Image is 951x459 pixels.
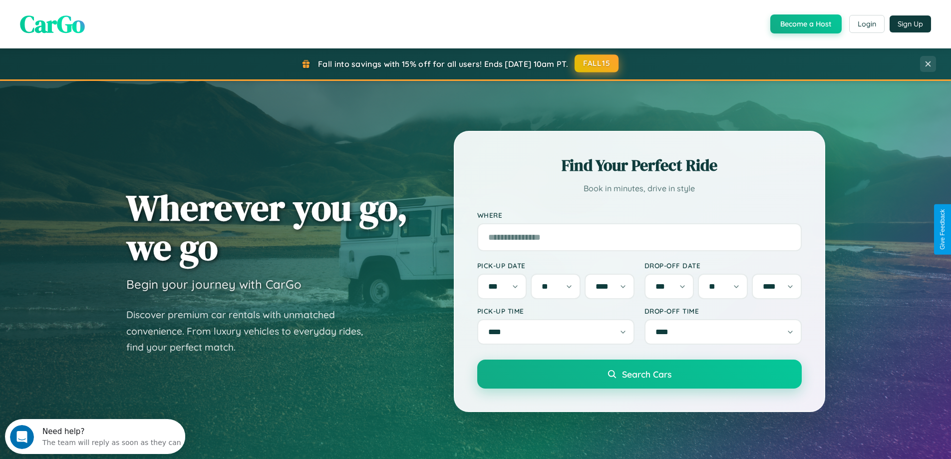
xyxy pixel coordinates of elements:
[849,15,885,33] button: Login
[622,369,671,380] span: Search Cars
[644,307,802,315] label: Drop-off Time
[939,209,946,250] div: Give Feedback
[318,59,568,69] span: Fall into savings with 15% off for all users! Ends [DATE] 10am PT.
[126,188,408,267] h1: Wherever you go, we go
[126,307,376,356] p: Discover premium car rentals with unmatched convenience. From luxury vehicles to everyday rides, ...
[477,261,634,270] label: Pick-up Date
[477,154,802,176] h2: Find Your Perfect Ride
[37,16,176,27] div: The team will reply as soon as they can
[477,360,802,389] button: Search Cars
[644,261,802,270] label: Drop-off Date
[770,14,842,33] button: Become a Host
[477,307,634,315] label: Pick-up Time
[4,4,186,31] div: Open Intercom Messenger
[890,15,931,32] button: Sign Up
[477,181,802,196] p: Book in minutes, drive in style
[5,419,185,454] iframe: Intercom live chat discovery launcher
[575,54,619,72] button: FALL15
[10,425,34,449] iframe: Intercom live chat
[37,8,176,16] div: Need help?
[477,211,802,219] label: Where
[20,7,85,40] span: CarGo
[126,277,302,292] h3: Begin your journey with CarGo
